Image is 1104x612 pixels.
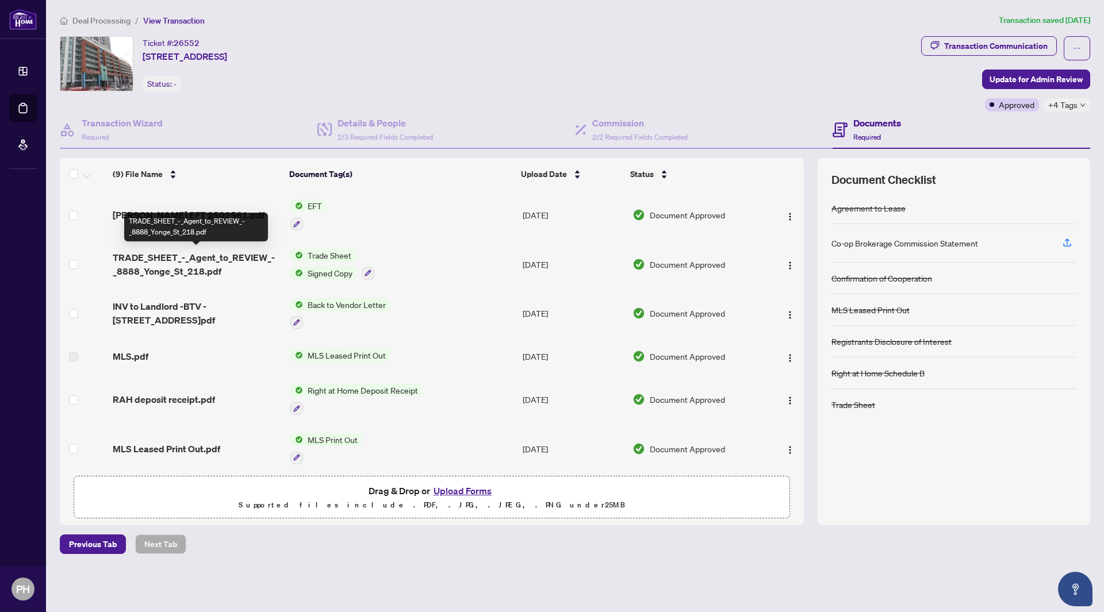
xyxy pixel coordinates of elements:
span: Right at Home Deposit Receipt [303,384,423,397]
img: Document Status [632,209,645,221]
th: Status [626,158,762,190]
span: RAH deposit receipt.pdf [113,392,215,406]
img: Status Icon [290,199,303,212]
button: Logo [781,440,799,458]
span: 26552 [174,38,200,48]
img: Logo [785,310,795,320]
span: Document Approved [650,307,725,320]
h4: Documents [853,116,901,130]
h4: Commission [592,116,688,130]
span: MLS Leased Print Out.pdf [113,442,220,456]
img: logo [9,9,37,30]
button: Logo [781,390,799,409]
div: Ticket #: [143,36,200,49]
button: Transaction Communication [921,36,1057,56]
li: / [135,14,139,27]
div: Co-op Brokerage Commission Statement [831,237,978,249]
img: Document Status [632,350,645,363]
button: Next Tab [135,534,186,554]
th: Document Tag(s) [285,158,516,190]
button: Logo [781,347,799,365]
span: Deal Processing [72,16,131,26]
span: down [1080,102,1086,108]
img: Status Icon [290,249,303,261]
button: Status IconBack to Vendor Letter [290,298,390,329]
div: Confirmation of Cooperation [831,272,932,284]
div: Transaction Communication [944,37,1048,55]
button: Status IconMLS Leased Print Out [290,349,390,361]
p: Supported files include .PDF, .JPG, .JPEG, .PNG under 25 MB [81,498,783,512]
span: EFT [303,199,327,212]
span: Back to Vendor Letter [303,298,390,311]
button: Logo [781,206,799,224]
img: Status Icon [290,384,303,397]
span: MLS Print Out [303,433,362,446]
img: Logo [785,353,795,363]
span: 2/3 Required Fields Completed [338,133,433,141]
h4: Details & People [338,116,433,130]
th: (9) File Name [108,158,285,190]
div: Agreement to Lease [831,202,906,214]
button: Logo [781,255,799,274]
button: Status IconEFT [290,199,327,230]
span: Drag & Drop orUpload FormsSupported files include .PDF, .JPG, .JPEG, .PNG under25MB [74,476,789,519]
img: Logo [785,261,795,270]
span: MLS.pdf [113,349,148,363]
span: MLS Leased Print Out [303,349,390,361]
span: 2/2 Required Fields Completed [592,133,688,141]
td: [DATE] [518,424,628,474]
img: Document Status [632,307,645,320]
button: Upload Forms [430,483,495,498]
button: Open asap [1058,572,1092,606]
span: INV to Landlord -BTV - [STREET_ADDRESS]pdf [113,299,281,327]
span: Signed Copy [303,267,357,279]
img: Document Status [632,393,645,406]
img: Logo [785,445,795,455]
span: Document Approved [650,350,725,363]
div: Trade Sheet [831,398,875,411]
img: Document Status [632,442,645,455]
span: home [60,17,68,25]
span: - [174,79,177,89]
span: View Transaction [143,16,205,26]
span: Upload Date [521,168,567,180]
button: Status IconRight at Home Deposit Receipt [290,384,423,415]
button: Status IconTrade SheetStatus IconSigned Copy [290,249,374,280]
img: Status Icon [290,433,303,446]
th: Upload Date [516,158,626,190]
img: Document Status [632,258,645,271]
article: Transaction saved [DATE] [999,14,1090,27]
td: [DATE] [518,190,628,240]
img: Logo [785,212,795,221]
span: [STREET_ADDRESS] [143,49,227,63]
button: Status IconMLS Print Out [290,433,362,464]
span: Document Approved [650,209,725,221]
span: Required [82,133,109,141]
button: Previous Tab [60,534,126,554]
div: TRADE_SHEET_-_Agent_to_REVIEW_-_8888_Yonge_St_218.pdf [124,213,268,241]
div: MLS Leased Print Out [831,303,910,316]
button: Logo [781,304,799,322]
td: [DATE] [518,289,628,338]
span: ellipsis [1073,44,1081,52]
span: Document Checklist [831,172,936,188]
span: Update for Admin Review [990,70,1083,88]
div: Status: [143,76,181,91]
span: Status [630,168,654,180]
span: +4 Tags [1048,98,1078,111]
td: [DATE] [518,338,628,375]
img: Status Icon [290,349,303,361]
span: Document Approved [650,258,725,271]
span: Drag & Drop or [369,483,495,498]
img: Status Icon [290,298,303,311]
span: Previous Tab [69,535,117,553]
span: TRADE_SHEET_-_Agent_to_REVIEW_-_8888_Yonge_St_218.pdf [113,251,281,278]
span: Required [853,133,881,141]
img: Logo [785,396,795,405]
span: PH [16,581,30,597]
td: [DATE] [518,240,628,289]
span: [PERSON_NAME] EFT 2502561.pdf [113,208,264,222]
td: [DATE] [518,375,628,424]
span: Approved [999,98,1034,111]
img: Status Icon [290,267,303,279]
